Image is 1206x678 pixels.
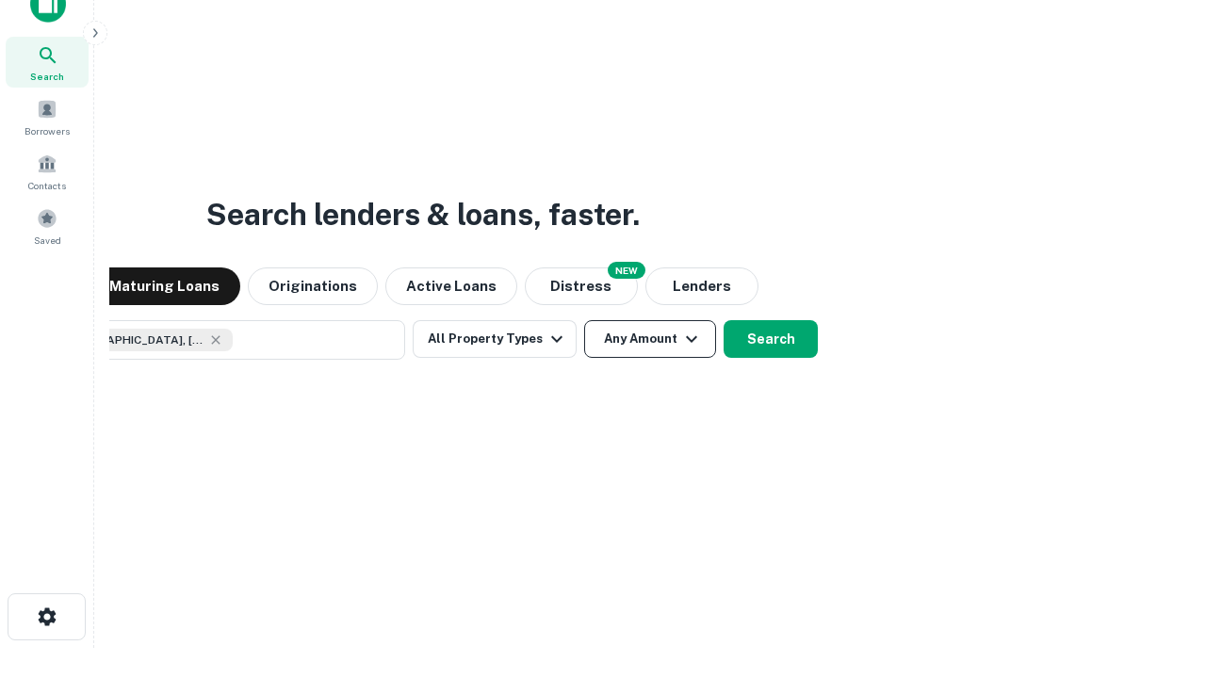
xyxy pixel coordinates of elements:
span: Search [30,69,64,84]
a: Saved [6,201,89,251]
button: Active Loans [385,267,517,305]
a: Contacts [6,146,89,197]
span: [GEOGRAPHIC_DATA], [GEOGRAPHIC_DATA], [GEOGRAPHIC_DATA] [63,331,204,348]
span: Borrowers [24,123,70,138]
button: Search distressed loans with lien and other non-mortgage details. [525,267,638,305]
button: Maturing Loans [89,267,240,305]
button: Lenders [645,267,758,305]
button: Search [724,320,818,358]
button: [GEOGRAPHIC_DATA], [GEOGRAPHIC_DATA], [GEOGRAPHIC_DATA] [28,320,405,360]
span: Saved [34,233,61,248]
a: Borrowers [6,91,89,142]
h3: Search lenders & loans, faster. [206,192,640,237]
div: NEW [608,262,645,279]
button: All Property Types [413,320,577,358]
iframe: Chat Widget [1112,527,1206,618]
span: Contacts [28,178,66,193]
button: Any Amount [584,320,716,358]
button: Originations [248,267,378,305]
a: Search [6,37,89,88]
